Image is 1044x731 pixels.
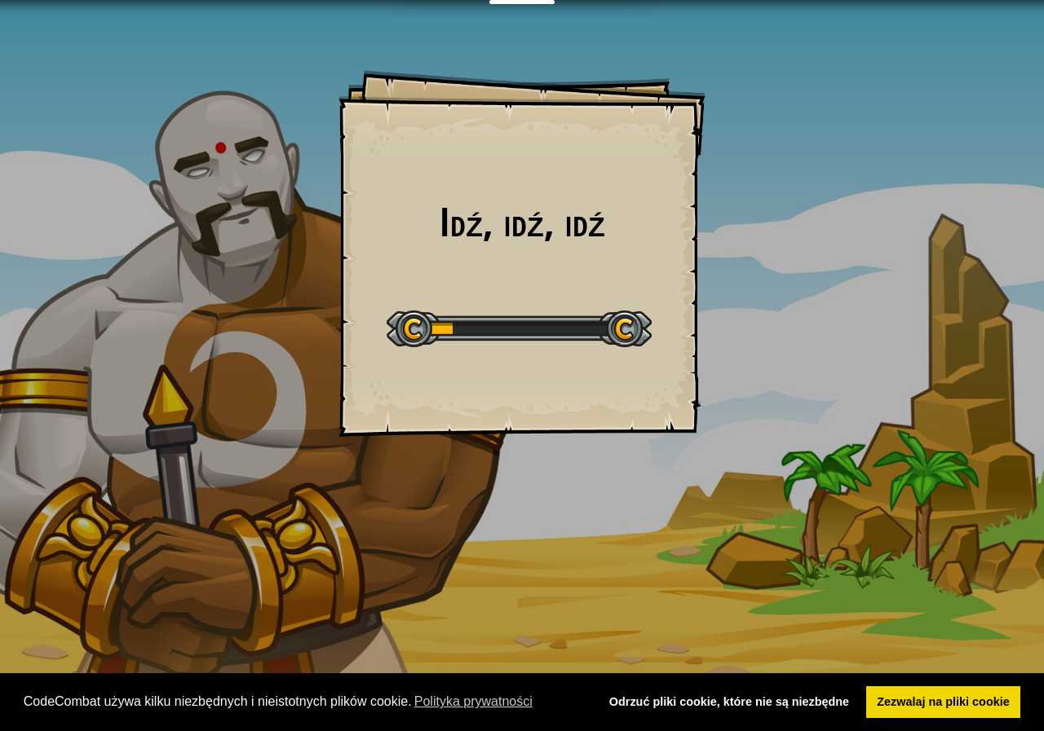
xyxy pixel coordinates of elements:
[414,694,533,708] font: Polityka prywatności
[609,695,849,708] font: Odrzuć pliki cookie, które nie są niezbędne
[412,689,535,714] a: dowiedz się więcej o plikach cookie
[877,695,1009,708] font: Zezwalaj na pliki cookie
[439,195,604,249] font: Idź, idź, idź
[598,686,860,719] a: odrzuć pliki cookie
[24,694,412,708] font: CodeCombat używa kilku niezbędnych i nieistotnych plików cookie.
[866,686,1020,719] a: zezwól na pliki cookie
